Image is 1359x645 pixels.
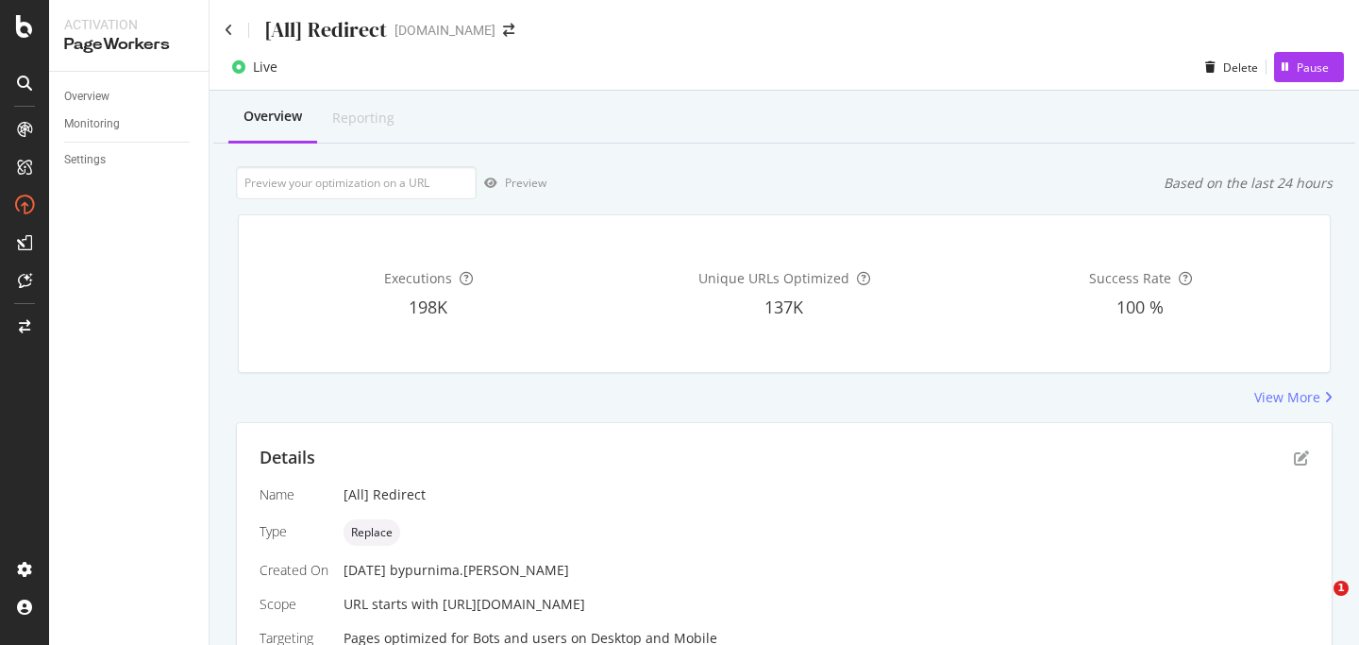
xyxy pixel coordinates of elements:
[332,109,394,127] div: Reporting
[264,15,387,44] div: [All] Redirect
[1297,59,1329,76] div: Pause
[409,296,447,318] span: 198K
[390,561,569,580] div: by purnima.[PERSON_NAME]
[505,175,546,191] div: Preview
[260,522,328,541] div: Type
[1295,581,1340,626] iframe: Intercom live chat
[394,21,495,40] div: [DOMAIN_NAME]
[64,114,120,134] div: Monitoring
[64,34,193,56] div: PageWorkers
[1334,581,1349,596] span: 1
[344,595,585,613] span: URL starts with [URL][DOMAIN_NAME]
[64,87,109,107] div: Overview
[260,485,328,504] div: Name
[1164,174,1333,193] div: Based on the last 24 hours
[64,150,195,170] a: Settings
[64,114,195,134] a: Monitoring
[1274,52,1344,82] button: Pause
[1198,52,1258,82] button: Delete
[1089,269,1171,287] span: Success Rate
[1294,450,1309,466] div: pen-to-square
[236,166,477,199] input: Preview your optimization on a URL
[344,485,1309,504] div: [All] Redirect
[1223,59,1258,76] div: Delete
[260,446,315,470] div: Details
[344,561,1309,580] div: [DATE]
[253,58,277,76] div: Live
[260,561,328,580] div: Created On
[477,168,546,198] button: Preview
[384,269,452,287] span: Executions
[1254,388,1320,407] div: View More
[351,527,393,538] span: Replace
[1254,388,1333,407] a: View More
[243,107,302,126] div: Overview
[1116,296,1164,318] span: 100 %
[764,296,803,318] span: 137K
[64,87,195,107] a: Overview
[503,24,514,37] div: arrow-right-arrow-left
[344,519,400,546] div: neutral label
[698,269,849,287] span: Unique URLs Optimized
[260,595,328,614] div: Scope
[64,150,106,170] div: Settings
[64,15,193,34] div: Activation
[225,24,233,37] a: Click to go back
